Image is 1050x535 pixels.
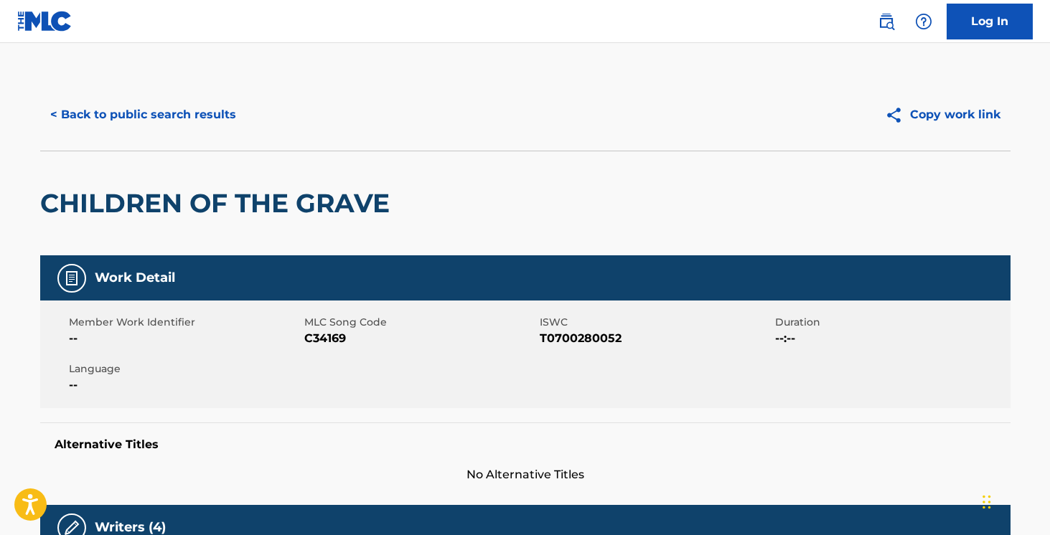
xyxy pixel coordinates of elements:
div: Help [909,7,938,36]
span: Duration [775,315,1007,330]
div: Drag [983,480,991,524]
span: ISWC [540,315,772,330]
span: Member Work Identifier [69,315,301,330]
span: T0700280052 [540,330,772,347]
span: -- [69,377,301,394]
span: No Alternative Titles [40,466,1011,483]
img: MLC Logo [17,11,72,32]
span: -- [69,330,301,347]
span: Language [69,361,301,377]
button: < Back to public search results [40,97,246,133]
img: search [878,13,895,30]
h2: CHILDREN OF THE GRAVE [40,187,397,219]
span: MLC Song Code [304,315,536,330]
img: help [915,13,932,30]
img: Work Detail [63,270,80,287]
h5: Work Detail [95,270,175,286]
iframe: Chat Widget [978,466,1050,535]
span: C34169 [304,330,536,347]
h5: Alternative Titles [55,437,996,452]
a: Log In [947,4,1033,39]
span: --:-- [775,330,1007,347]
img: Copy work link [885,106,910,124]
a: Public Search [872,7,901,36]
button: Copy work link [875,97,1011,133]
